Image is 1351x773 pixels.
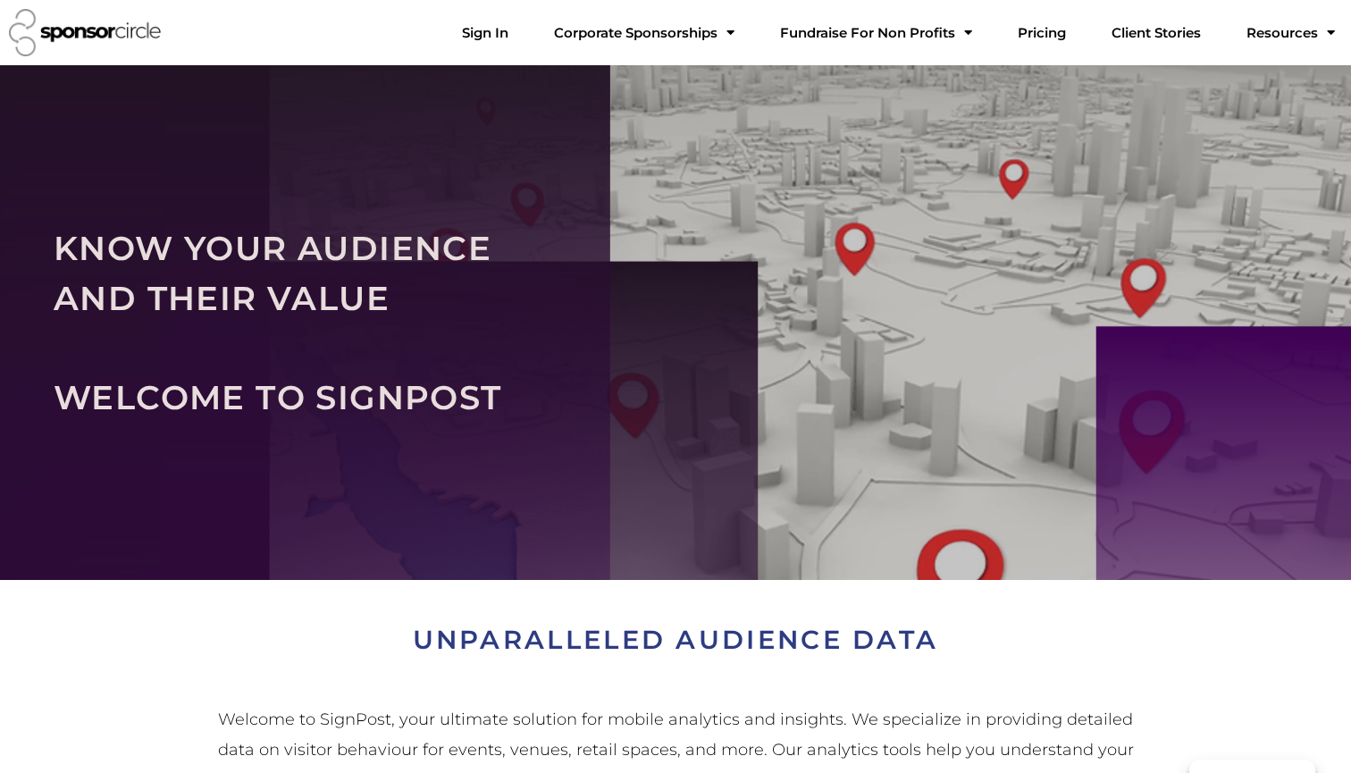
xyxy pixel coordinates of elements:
[175,618,1176,661] h2: UNPARALLELED AUDIENCE DATA
[9,9,161,56] img: Sponsor Circle logo
[1232,15,1349,51] a: Resources
[54,223,1297,422] h2: KNOW YOUR AUDIENCE AND THEIR VALUE WELCOME TO SIGNPOST
[1097,15,1215,51] a: Client Stories
[766,15,986,51] a: Fundraise For Non ProfitsMenu Toggle
[448,15,1349,51] nav: Menu
[448,15,523,51] a: Sign In
[540,15,749,51] a: Corporate SponsorshipsMenu Toggle
[1003,15,1080,51] a: Pricing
